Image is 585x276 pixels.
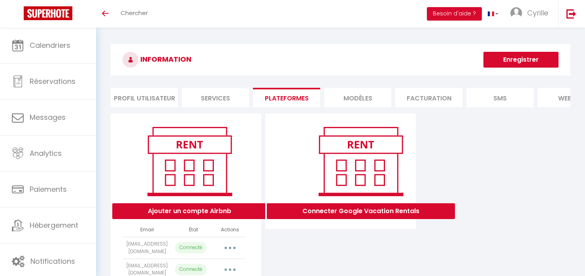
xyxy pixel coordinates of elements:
h3: INFORMATION [111,44,570,76]
li: SMS [466,88,534,107]
img: rent.png [139,123,240,199]
span: Cyrille [527,8,548,18]
img: logout [566,9,576,19]
button: Connecter Google Vacation Rentals [267,203,455,219]
li: Plateformes [253,88,320,107]
img: ... [510,7,522,19]
span: Calendriers [30,40,70,50]
img: rent.png [310,123,411,199]
span: Messages [30,112,66,122]
span: Notifications [30,256,75,266]
button: Ajouter un compte Airbnb [112,203,267,219]
li: MODÈLES [324,88,391,107]
img: Super Booking [24,6,72,20]
p: Connecté [175,242,207,253]
li: Facturation [395,88,462,107]
button: Besoin d'aide ? [427,7,482,21]
li: Profil Utilisateur [111,88,178,107]
p: Connecté [175,264,207,275]
th: État [172,223,215,237]
span: Réservations [30,76,75,86]
button: Enregistrer [483,52,559,68]
th: Email [123,223,172,237]
span: Paiements [30,184,67,194]
span: Chercher [121,9,148,17]
th: Actions [215,223,246,237]
span: Analytics [30,148,62,158]
li: Services [182,88,249,107]
td: [EMAIL_ADDRESS][DOMAIN_NAME] [123,237,172,259]
span: Hébergement [30,220,78,230]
